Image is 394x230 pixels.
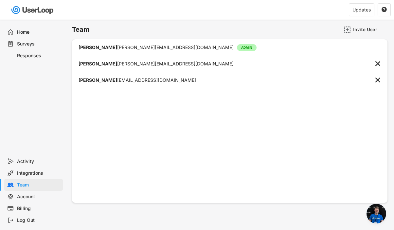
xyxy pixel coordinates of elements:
div: Surveys [17,41,60,47]
div: ADMIN [237,44,257,51]
div: Invite User [353,27,386,32]
div: Team [17,182,60,188]
button:  [374,77,381,83]
strong: [PERSON_NAME] [79,61,117,66]
div: Billing [17,205,60,212]
div: Responses [17,53,60,59]
div: Log Out [17,217,60,223]
div: [PERSON_NAME][EMAIL_ADDRESS][DOMAIN_NAME] [79,45,234,50]
button:  [374,61,381,67]
text:  [382,7,387,12]
h6: Team [72,25,89,34]
img: AddMajor.svg [344,26,351,33]
div: [PERSON_NAME][EMAIL_ADDRESS][DOMAIN_NAME] [79,62,234,66]
strong: [PERSON_NAME] [79,77,117,83]
div: Activity [17,158,60,165]
div: Account [17,194,60,200]
div: Integrations [17,170,60,176]
a: Open chat [367,204,386,223]
text:  [375,60,380,67]
button:  [381,7,387,13]
div: Home [17,29,60,35]
img: userloop-logo-01.svg [10,3,56,17]
div: [EMAIL_ADDRESS][DOMAIN_NAME] [79,78,196,82]
text:  [375,77,380,83]
div: Updates [352,8,371,12]
strong: [PERSON_NAME] [79,44,117,50]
